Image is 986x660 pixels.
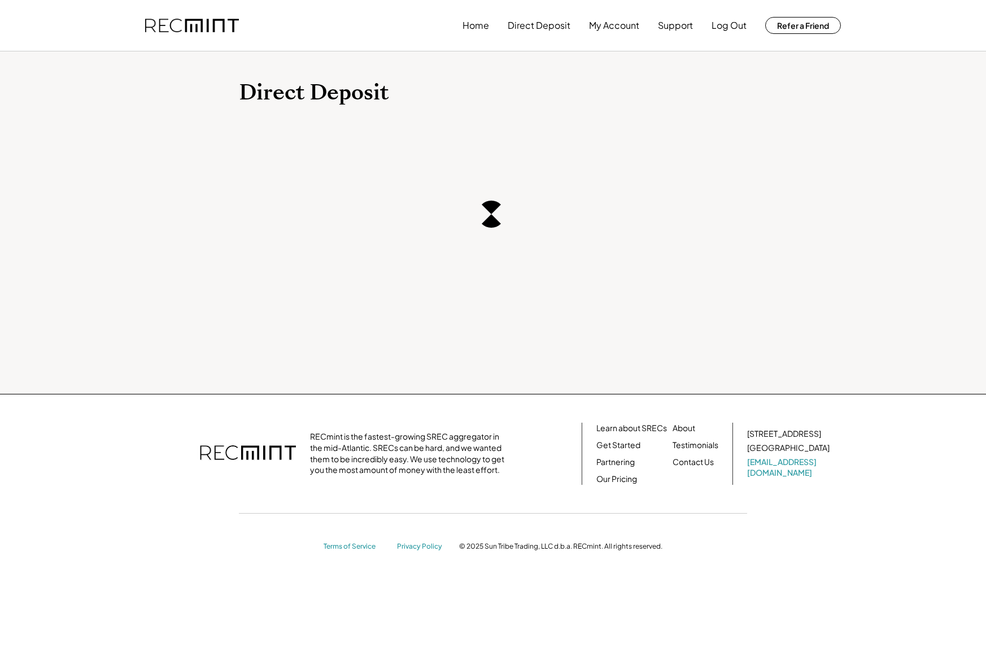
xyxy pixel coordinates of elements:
button: Direct Deposit [508,14,570,37]
button: Refer a Friend [765,17,841,34]
div: © 2025 Sun Tribe Trading, LLC d.b.a. RECmint. All rights reserved. [459,542,662,551]
img: recmint-logotype%403x.png [145,19,239,33]
button: Log Out [712,14,747,37]
a: Partnering [596,457,635,468]
a: [EMAIL_ADDRESS][DOMAIN_NAME] [747,457,832,479]
button: Support [658,14,693,37]
img: recmint-logotype%403x.png [200,434,296,474]
a: Learn about SRECs [596,423,667,434]
a: Our Pricing [596,474,637,485]
div: RECmint is the fastest-growing SREC aggregator in the mid-Atlantic. SRECs can be hard, and we wan... [310,431,511,475]
a: Get Started [596,440,640,451]
a: Testimonials [673,440,718,451]
button: My Account [589,14,639,37]
a: Contact Us [673,457,714,468]
a: Terms of Service [324,542,386,552]
h1: Direct Deposit [239,80,747,106]
a: About [673,423,695,434]
div: [STREET_ADDRESS] [747,428,821,440]
div: [GEOGRAPHIC_DATA] [747,442,830,454]
a: Privacy Policy [397,542,448,552]
button: Home [463,14,489,37]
